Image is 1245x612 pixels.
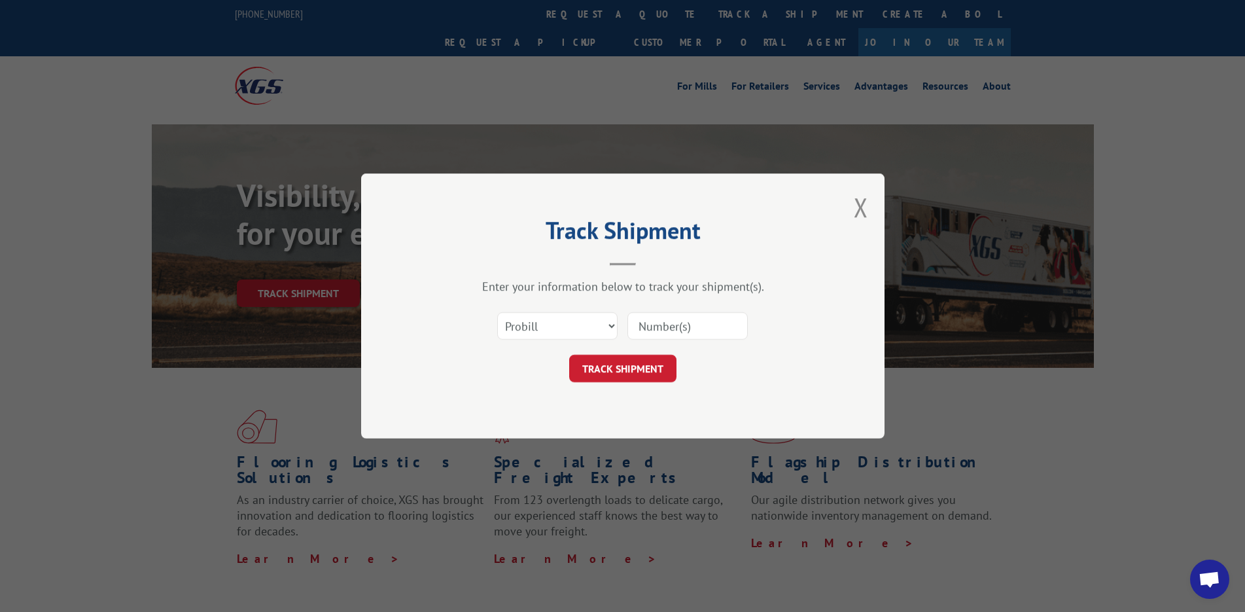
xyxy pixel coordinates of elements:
button: TRACK SHIPMENT [569,355,676,382]
div: Open chat [1190,560,1229,599]
div: Enter your information below to track your shipment(s). [427,279,819,294]
input: Number(s) [627,312,748,340]
button: Close modal [854,190,868,225]
h2: Track Shipment [427,221,819,246]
